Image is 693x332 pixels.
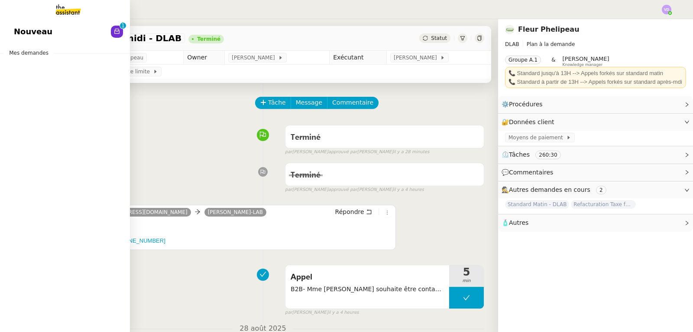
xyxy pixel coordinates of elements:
h5: Appel manqué de la part de [45,237,392,245]
span: Refacturation Taxe foncière 2025 [571,200,636,209]
span: Appel [291,271,444,284]
span: Terminé [291,134,321,141]
span: Commentaire [332,98,373,108]
span: 🧴 [502,219,528,226]
span: Tâches [509,151,530,158]
span: [PERSON_NAME] [232,53,278,62]
span: Autres [509,219,528,226]
div: 📞 Standard jusqu'à 13H --> Appels forkés sur standard matin [508,69,683,78]
span: Standard Matin - DLAB [505,200,569,209]
span: Tâche [268,98,286,108]
span: il y a 28 minutes [393,148,430,156]
div: 💬Commentaires [498,164,693,181]
span: & [551,56,555,67]
td: Owner [184,51,225,65]
button: Commentaire [327,97,379,109]
span: 5 [449,267,484,277]
app-user-label: Knowledge manager [563,56,609,67]
img: svg [662,5,671,14]
div: Terminé [197,36,220,42]
span: approuvé par [328,186,357,194]
span: 🔐 [502,117,558,127]
div: 🕵️Autres demandes en cours 2 [498,181,693,198]
small: [PERSON_NAME] [PERSON_NAME] [285,148,429,156]
button: Répondre [332,207,375,217]
nz-tag: 260:30 [535,151,560,159]
span: Message [296,98,322,108]
span: Procédures [509,101,543,108]
span: 🕵️ [502,186,610,193]
div: 🧴Autres [498,214,693,231]
nz-badge-sup: 1 [120,23,126,29]
span: par [285,309,292,316]
span: Répondre [335,207,364,216]
button: Message [291,97,327,109]
span: par [285,148,292,156]
small: [PERSON_NAME] [PERSON_NAME] [285,186,424,194]
span: il y a 4 heures [393,186,424,194]
span: 💬 [502,169,557,176]
img: 7f9b6497-4ade-4d5b-ae17-2cbe23708554 [505,25,515,34]
nz-tag: 2 [596,186,606,194]
span: approuvé par [328,148,357,156]
span: Knowledge manager [563,62,603,67]
span: Autres demandes en cours [509,186,590,193]
nz-tag: Groupe A.1 [505,56,541,64]
span: Plan à la demande [527,41,575,47]
span: DLAB [505,41,519,47]
span: il y a 4 heures [328,309,359,316]
td: Exécutant [330,51,387,65]
div: 📞 Standard à partir de 13H --> Appels forkés sur standard après-mdi [508,78,683,86]
small: [PERSON_NAME] [285,309,359,316]
span: par [285,186,292,194]
span: Mes demandes [4,49,54,57]
div: 🔐Données client [498,114,693,131]
div: ⚙️Procédures [498,96,693,113]
span: Statut [431,35,447,41]
span: [PERSON_NAME] [394,53,440,62]
span: Terminé [291,171,321,179]
h4: Appel reçu - [45,220,392,232]
span: [PERSON_NAME] [563,56,609,62]
span: min [449,277,484,285]
a: Fleur Phelipeau [518,25,580,33]
p: 1 [121,23,125,30]
a: [PHONE_NUMBER] [115,237,165,244]
span: B2B- Mme [PERSON_NAME] souhaite être contactée car elle a des questions à poser concernant sa com... [291,284,444,294]
span: Moyens de paiement [508,133,566,142]
button: Tâche [255,97,291,109]
div: ⏲️Tâches 260:30 [498,146,693,163]
span: Données client [509,118,554,125]
a: [PERSON_NAME]-LAB [204,208,266,216]
span: ⚙️ [502,99,547,109]
span: Commentaires [509,169,553,176]
span: ⏲️ [502,151,568,158]
span: Nouveau [14,25,52,38]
